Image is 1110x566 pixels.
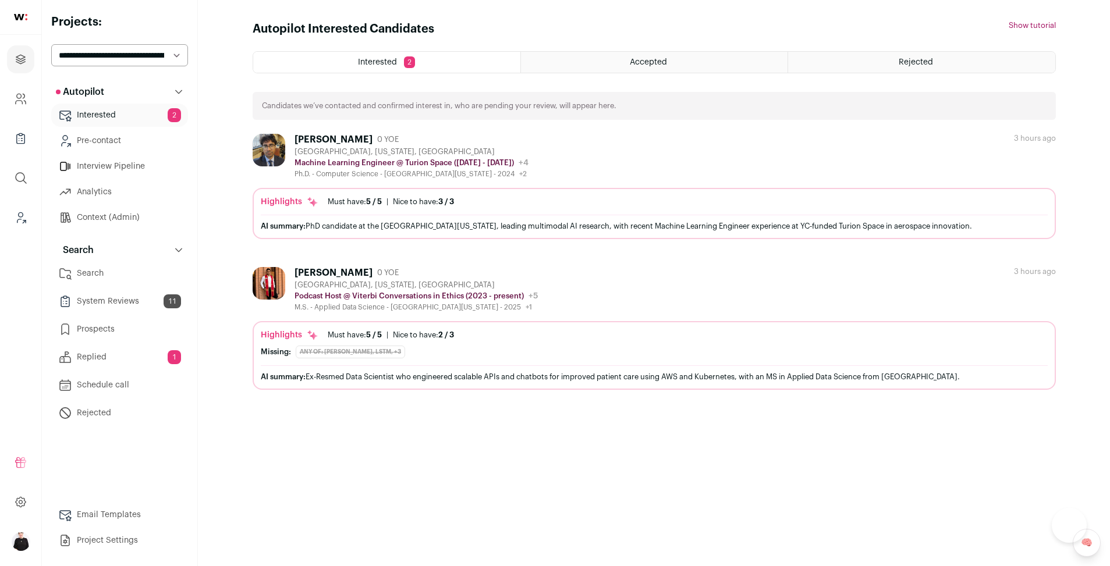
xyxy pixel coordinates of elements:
[14,14,27,20] img: wellfound-shorthand-0d5821cbd27db2630d0214b213865d53afaa358527fdda9d0ea32b1df1b89c2c.svg
[526,304,532,311] span: +1
[328,330,382,340] div: Must have:
[261,373,306,380] span: AI summary:
[295,169,529,179] div: Ph.D. - Computer Science - [GEOGRAPHIC_DATA][US_STATE] - 2024
[519,170,527,177] span: +2
[12,532,30,551] button: Open dropdown
[56,85,104,99] p: Autopilot
[358,58,397,66] span: Interested
[295,267,373,279] div: [PERSON_NAME]
[404,56,415,68] span: 2
[261,220,1048,232] div: PhD candidate at the [GEOGRAPHIC_DATA][US_STATE], leading multimodal AI research, with recent Mac...
[377,268,399,277] span: 0 YOE
[328,197,454,207] ul: |
[51,529,188,552] a: Project Settings
[438,198,454,205] span: 3 / 3
[1014,267,1056,276] div: 3 hours ago
[519,159,529,167] span: +4
[366,198,382,205] span: 5 / 5
[377,135,399,144] span: 0 YOE
[438,331,454,339] span: 2 / 3
[295,147,529,156] div: [GEOGRAPHIC_DATA], [US_STATE], [GEOGRAPHIC_DATA]
[51,503,188,526] a: Email Templates
[51,180,188,204] a: Analytics
[51,290,188,313] a: System Reviews11
[295,134,373,145] div: [PERSON_NAME]
[328,330,454,340] ul: |
[51,262,188,285] a: Search
[51,373,188,397] a: Schedule call
[7,124,34,152] a: Company Lists
[51,206,188,229] a: Context (Admin)
[261,196,318,208] div: Highlights
[51,238,188,262] button: Search
[253,134,1056,239] a: [PERSON_NAME] 0 YOE [GEOGRAPHIC_DATA], [US_STATE], [GEOGRAPHIC_DATA] Machine Learning Engineer @ ...
[261,222,306,230] span: AI summary:
[295,302,538,312] div: M.S. - Applied Data Science - [GEOGRAPHIC_DATA][US_STATE] - 2025
[51,155,188,178] a: Interview Pipeline
[296,346,405,358] div: Any of: [PERSON_NAME], LSTM, +3
[261,371,1048,383] div: Ex-Resmed Data Scientist who engineered scalable APIs and chatbots for improved patient care usin...
[529,292,538,300] span: +5
[12,532,30,551] img: 9240684-medium_jpg
[899,58,933,66] span: Rejected
[7,85,34,113] a: Company and ATS Settings
[1014,134,1056,143] div: 3 hours ago
[253,134,285,166] img: 9f2f97290a309c4fb6eb03ac32b189a20e3dc88d2f6ebf87b0ac86ef303c01c7.jpg
[261,347,291,357] div: Missing:
[393,330,454,340] div: Nice to have:
[630,58,667,66] span: Accepted
[521,52,788,73] a: Accepted
[164,294,181,308] span: 11
[51,401,188,425] a: Rejected
[51,104,188,127] a: Interested2
[51,318,188,341] a: Prospects
[295,158,514,168] p: Machine Learning Engineer @ Turion Space ([DATE] - [DATE])
[393,197,454,207] div: Nice to have:
[51,80,188,104] button: Autopilot
[253,267,285,300] img: bff369f823a02d2e1cd5fbd7ab0aa15a483481e6a5229ca26b117cc92083c85b.jpg
[253,267,1056,390] a: [PERSON_NAME] 0 YOE [GEOGRAPHIC_DATA], [US_STATE], [GEOGRAPHIC_DATA] Podcast Host @ Viterbi Conve...
[7,204,34,232] a: Leads (Backoffice)
[366,331,382,339] span: 5 / 5
[253,21,434,37] h1: Autopilot Interested Candidates
[261,329,318,341] div: Highlights
[51,129,188,152] a: Pre-contact
[168,108,181,122] span: 2
[1073,529,1101,557] a: 🧠
[262,101,616,111] p: Candidates we’ve contacted and confirmed interest in, who are pending your review, will appear here.
[295,280,538,290] div: [GEOGRAPHIC_DATA], [US_STATE], [GEOGRAPHIC_DATA]
[51,346,188,369] a: Replied1
[51,14,188,30] h2: Projects:
[56,243,94,257] p: Search
[295,291,524,301] p: Podcast Host @ Viterbi Conversations in Ethics (2023 - present)
[1052,508,1087,543] iframe: Help Scout Beacon - Open
[328,197,382,207] div: Must have:
[7,45,34,73] a: Projects
[168,350,181,364] span: 1
[1009,21,1056,30] button: Show tutorial
[788,52,1055,73] a: Rejected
